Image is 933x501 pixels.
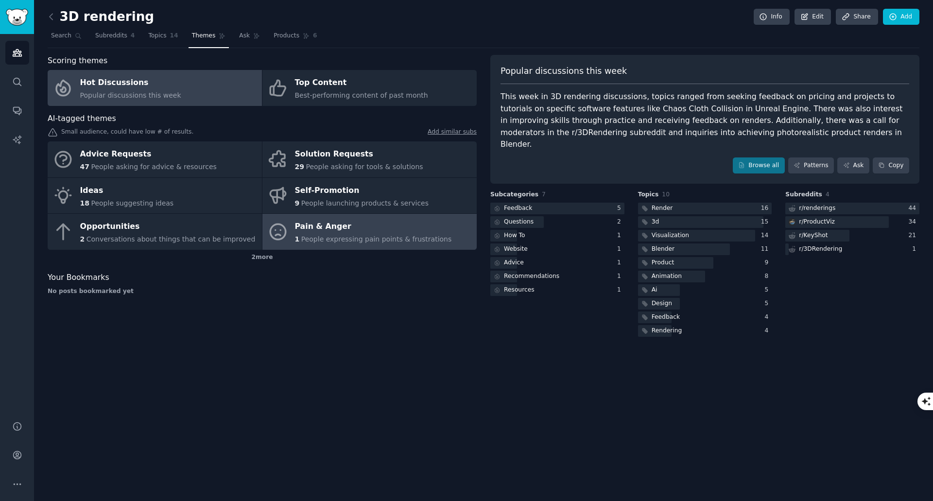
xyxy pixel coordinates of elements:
div: 1 [912,245,919,254]
span: People asking for advice & resources [91,163,216,171]
a: Patterns [788,157,834,174]
span: 9 [295,199,300,207]
div: 1 [617,231,624,240]
a: Search [48,28,85,48]
div: Animation [652,272,682,281]
div: Rendering [652,327,682,335]
a: Add similar subs [428,128,477,138]
a: Top ContentBest-performing content of past month [262,70,477,106]
div: 44 [908,204,919,213]
a: 3d15 [638,216,772,228]
span: Ask [239,32,250,40]
div: How To [504,231,525,240]
a: Self-Promotion9People launching products & services [262,178,477,214]
span: 47 [80,163,89,171]
a: Render16 [638,203,772,215]
span: AI-tagged themes [48,113,116,125]
div: Pain & Anger [295,219,452,235]
span: 6 [313,32,317,40]
div: Blender [652,245,674,254]
div: Website [504,245,528,254]
div: 11 [761,245,772,254]
span: Search [51,32,71,40]
a: Subreddits4 [92,28,138,48]
span: Subreddits [95,32,127,40]
div: r/ 3DRendering [799,245,842,254]
div: Product [652,259,674,267]
a: Pain & Anger1People expressing pain points & frustrations [262,214,477,250]
a: Feedback5 [490,203,624,215]
div: Render [652,204,673,213]
div: Solution Requests [295,147,423,162]
div: r/ KeyShot [799,231,828,240]
div: Advice [504,259,524,267]
div: Ai [652,286,657,294]
div: Visualization [652,231,689,240]
a: Ideas18People suggesting ideas [48,178,262,214]
span: Popular discussions this week [80,91,181,99]
div: 9 [765,259,772,267]
img: ProductViz [789,219,795,225]
a: r/KeyShot21 [785,230,919,242]
span: Your Bookmarks [48,272,109,284]
a: Solution Requests29People asking for tools & solutions [262,141,477,177]
span: People asking for tools & solutions [306,163,423,171]
h2: 3D rendering [48,9,154,25]
span: 18 [80,199,89,207]
a: Add [883,9,919,25]
div: 21 [908,231,919,240]
a: Website1 [490,243,624,256]
div: Design [652,299,672,308]
span: 2 [80,235,85,243]
a: Hot DiscussionsPopular discussions this week [48,70,262,106]
a: Ask [236,28,263,48]
a: Info [754,9,790,25]
span: People launching products & services [301,199,429,207]
a: Ai5 [638,284,772,296]
a: How To1 [490,230,624,242]
button: Copy [873,157,909,174]
a: Rendering4 [638,325,772,337]
a: Recommendations1 [490,271,624,283]
a: Animation8 [638,271,772,283]
span: 4 [826,191,829,198]
span: 14 [170,32,178,40]
div: Resources [504,286,535,294]
a: Edit [795,9,831,25]
span: Topics [148,32,166,40]
a: ProductVizr/ProductViz34 [785,216,919,228]
div: Hot Discussions [80,75,181,91]
a: Resources1 [490,284,624,296]
div: 1 [617,272,624,281]
div: Advice Requests [80,147,217,162]
div: 1 [617,286,624,294]
img: GummySearch logo [6,9,28,26]
a: r/3DRendering1 [785,243,919,256]
div: r/ ProductViz [799,218,835,226]
a: Ask [837,157,869,174]
div: 5 [765,299,772,308]
span: Conversations about things that can be improved [86,235,256,243]
a: Questions2 [490,216,624,228]
span: People expressing pain points & frustrations [301,235,452,243]
span: 10 [662,191,670,198]
span: Scoring themes [48,55,107,67]
span: Popular discussions this week [501,65,627,77]
div: Feedback [504,204,532,213]
div: No posts bookmarked yet [48,287,477,296]
div: 4 [765,313,772,322]
div: Ideas [80,183,174,198]
a: Advice1 [490,257,624,269]
div: 2 [617,218,624,226]
div: Questions [504,218,534,226]
a: Advice Requests47People asking for advice & resources [48,141,262,177]
span: 29 [295,163,304,171]
div: 5 [617,204,624,213]
span: 1 [295,235,300,243]
div: This week in 3D rendering discussions, topics ranged from seeking feedback on pricing and project... [501,91,909,151]
a: Feedback4 [638,311,772,324]
span: Subcategories [490,190,538,199]
div: Recommendations [504,272,559,281]
a: r/renderings44 [785,203,919,215]
div: r/ renderings [799,204,835,213]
